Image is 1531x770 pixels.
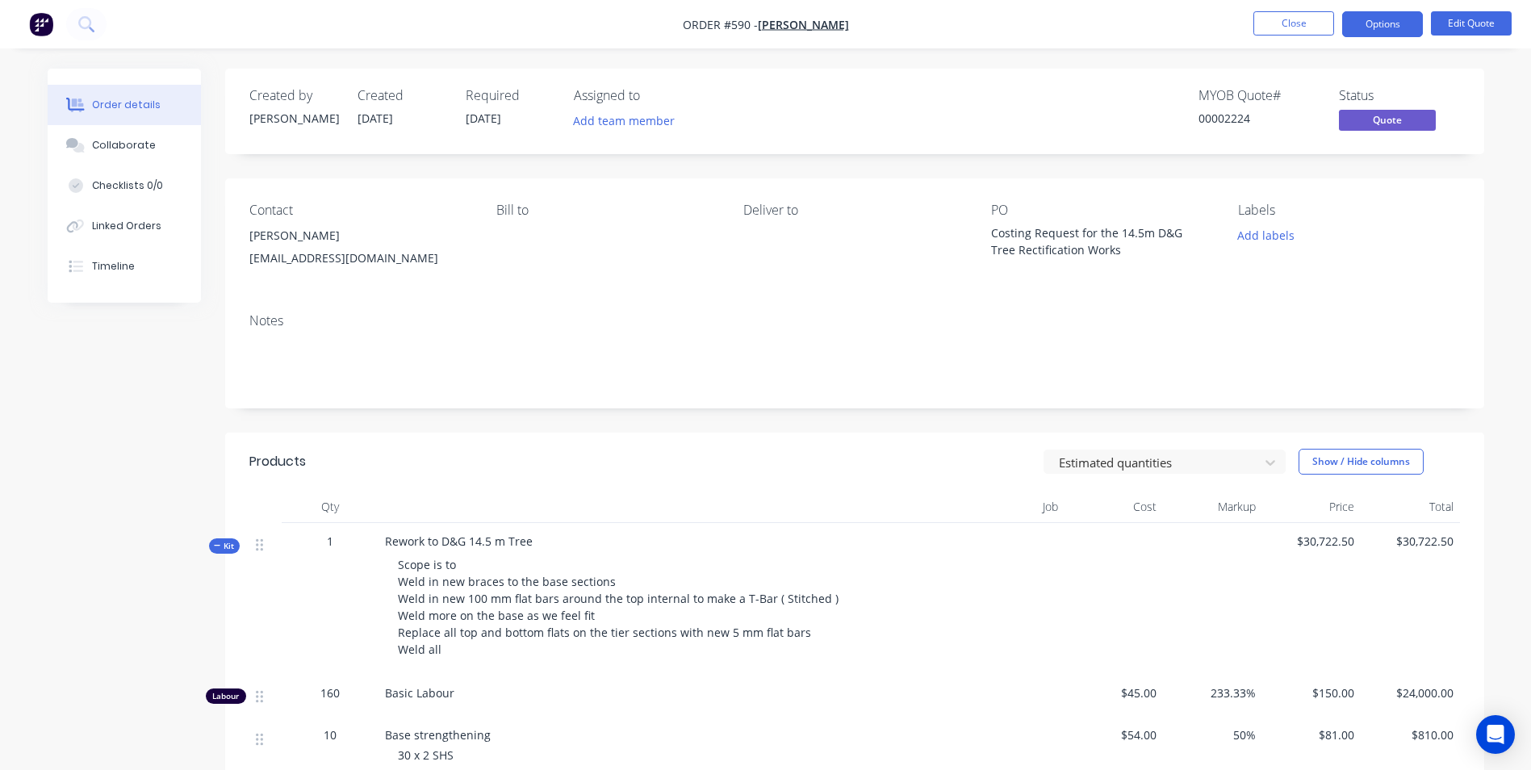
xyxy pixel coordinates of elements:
[385,685,454,701] span: Basic Labour
[574,88,735,103] div: Assigned to
[1262,491,1362,523] div: Price
[1238,203,1459,218] div: Labels
[92,178,163,193] div: Checklists 0/0
[1198,88,1320,103] div: MYOB Quote #
[1342,11,1423,37] button: Options
[1269,533,1355,550] span: $30,722.50
[249,110,338,127] div: [PERSON_NAME]
[48,206,201,246] button: Linked Orders
[385,534,533,549] span: Rework to D&G 14.5 m Tree
[1253,11,1334,36] button: Close
[92,259,135,274] div: Timeline
[249,313,1460,329] div: Notes
[48,246,201,287] button: Timeline
[48,125,201,165] button: Collaborate
[206,688,246,704] div: Labour
[1198,110,1320,127] div: 00002224
[1169,726,1256,743] span: 50%
[327,533,333,550] span: 1
[249,247,471,270] div: [EMAIL_ADDRESS][DOMAIN_NAME]
[92,138,156,153] div: Collaborate
[466,88,554,103] div: Required
[209,538,240,554] button: Kit
[249,203,471,218] div: Contact
[466,111,501,126] span: [DATE]
[496,203,717,218] div: Bill to
[758,17,849,32] a: [PERSON_NAME]
[282,491,379,523] div: Qty
[48,165,201,206] button: Checklists 0/0
[1367,726,1454,743] span: $810.00
[743,203,964,218] div: Deliver to
[1367,533,1454,550] span: $30,722.50
[92,98,161,112] div: Order details
[991,224,1193,258] div: Costing Request for the 14.5m D&G Tree Rectification Works
[564,110,683,132] button: Add team member
[1071,726,1157,743] span: $54.00
[1476,715,1515,754] div: Open Intercom Messenger
[1229,224,1303,246] button: Add labels
[398,557,839,657] span: Scope is to Weld in new braces to the base sections Weld in new 100 mm flat bars around the top i...
[1169,684,1256,701] span: 233.33%
[1339,88,1460,103] div: Status
[1163,491,1262,523] div: Markup
[1065,491,1164,523] div: Cost
[48,85,201,125] button: Order details
[574,110,684,132] button: Add team member
[249,452,306,471] div: Products
[358,88,446,103] div: Created
[1367,684,1454,701] span: $24,000.00
[249,224,471,276] div: [PERSON_NAME][EMAIL_ADDRESS][DOMAIN_NAME]
[1339,110,1436,130] span: Quote
[1269,684,1355,701] span: $150.00
[92,219,161,233] div: Linked Orders
[683,17,758,32] span: Order #590 -
[324,726,337,743] span: 10
[214,540,235,552] span: Kit
[1071,684,1157,701] span: $45.00
[29,12,53,36] img: Factory
[358,111,393,126] span: [DATE]
[1361,491,1460,523] div: Total
[1299,449,1424,475] button: Show / Hide columns
[943,491,1065,523] div: Job
[991,203,1212,218] div: PO
[249,224,471,247] div: [PERSON_NAME]
[249,88,338,103] div: Created by
[1431,11,1512,36] button: Edit Quote
[385,727,491,743] span: Base strengthening
[320,684,340,701] span: 160
[1269,726,1355,743] span: $81.00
